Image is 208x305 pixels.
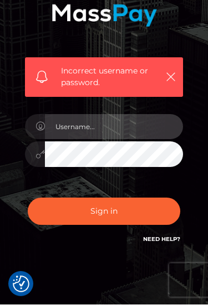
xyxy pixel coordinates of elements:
[28,198,180,225] button: Sign in
[45,115,183,140] input: Username...
[13,276,29,293] button: Consent Preferences
[143,236,180,243] a: Need Help?
[13,276,29,293] img: Revisit consent button
[61,66,160,89] span: Incorrect username or password.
